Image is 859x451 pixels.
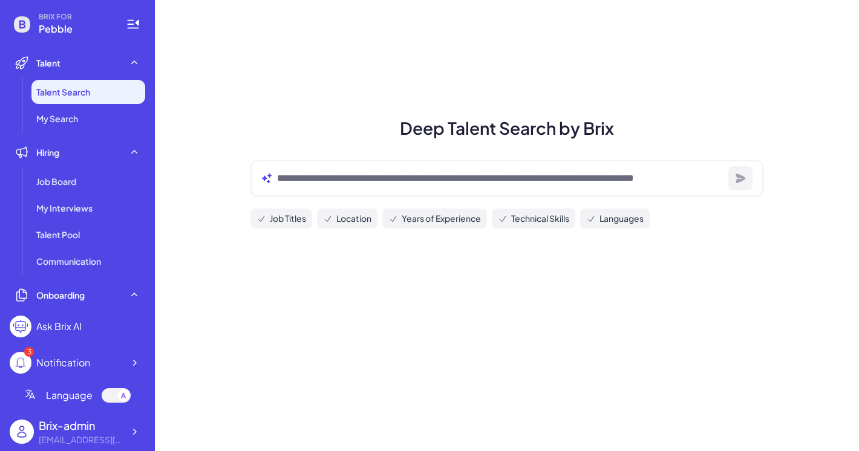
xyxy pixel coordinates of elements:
[24,347,34,357] div: 3
[39,417,123,433] div: Brix-admin
[46,388,93,403] span: Language
[336,212,371,225] span: Location
[36,289,85,301] span: Onboarding
[36,146,59,158] span: Hiring
[36,355,90,370] div: Notification
[36,112,78,125] span: My Search
[36,86,90,98] span: Talent Search
[599,212,644,225] span: Languages
[36,255,101,267] span: Communication
[402,212,481,225] span: Years of Experience
[39,433,123,446] div: flora@joinbrix.com
[270,212,306,225] span: Job Titles
[511,212,569,225] span: Technical Skills
[36,57,60,69] span: Talent
[36,175,76,187] span: Job Board
[36,319,82,334] div: Ask Brix AI
[36,202,93,214] span: My Interviews
[10,420,34,444] img: user_logo.png
[236,115,778,141] h1: Deep Talent Search by Brix
[36,229,80,241] span: Talent Pool
[39,12,111,22] span: BRIX FOR
[39,22,111,36] span: Pebble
